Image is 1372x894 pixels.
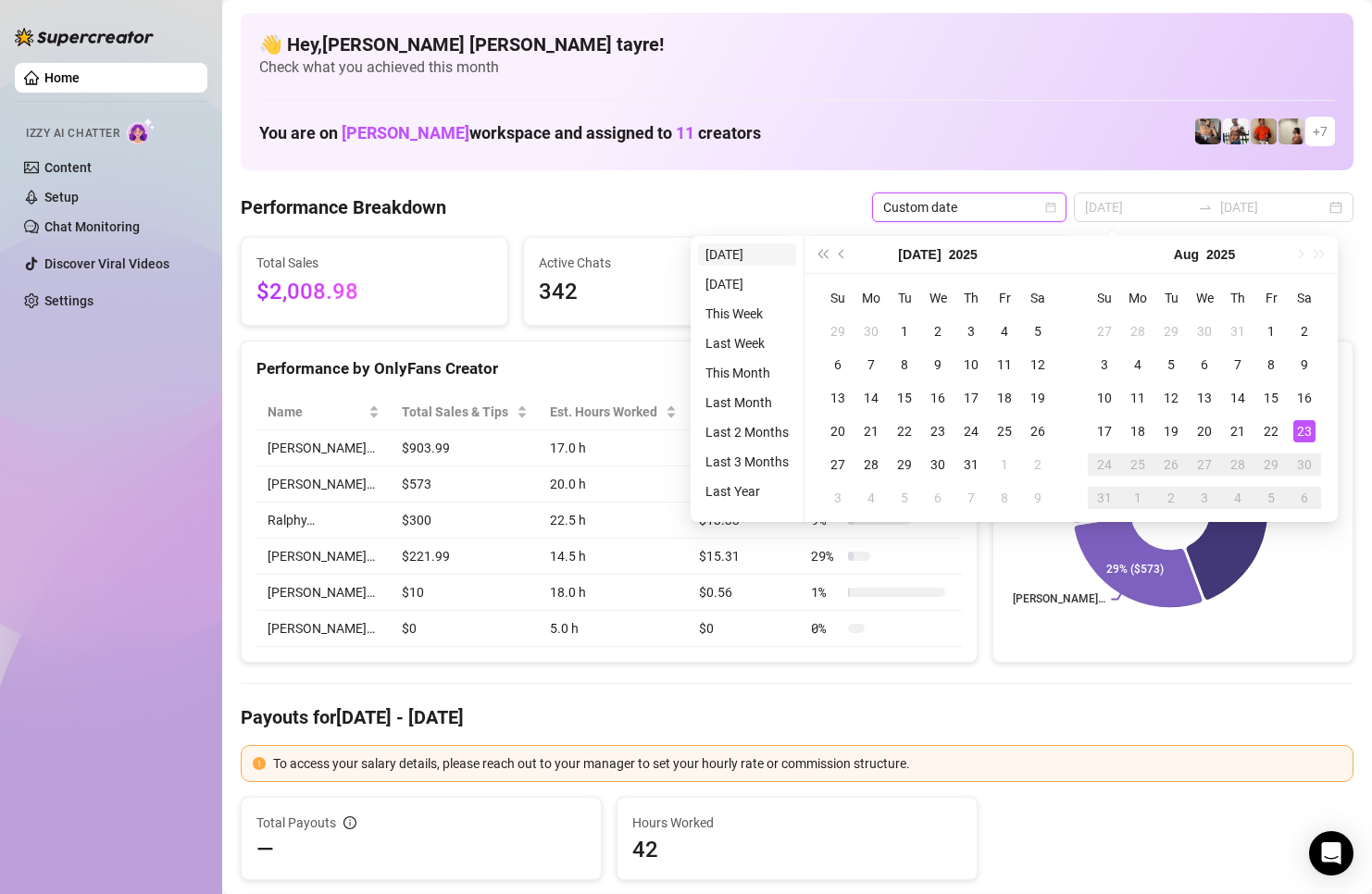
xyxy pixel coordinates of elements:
td: 2025-08-23 [1288,415,1321,448]
h1: You are on workspace and assigned to creators [259,123,761,143]
th: Sales / Hour [688,394,801,430]
img: Ralphy [1278,118,1304,144]
img: JUSTIN [1223,118,1249,144]
td: 2025-08-07 [1221,348,1254,381]
td: 2025-07-25 [988,415,1021,448]
span: Active Chats [539,253,775,273]
th: Th [954,281,988,315]
td: 2025-08-18 [1121,415,1154,448]
td: 2025-09-01 [1121,481,1154,515]
td: 2025-09-06 [1288,481,1321,515]
a: Content [44,160,92,175]
td: 2025-07-17 [954,381,988,415]
th: Su [1088,281,1121,315]
td: 2025-07-13 [821,381,854,415]
div: 10 [1093,387,1116,409]
div: 1 [1127,487,1149,509]
td: 2025-08-25 [1121,448,1154,481]
td: 2025-08-09 [1288,348,1321,381]
th: Total Sales & Tips [391,394,539,430]
div: 17 [960,387,982,409]
span: exclamation-circle [253,757,266,770]
td: 2025-07-31 [954,448,988,481]
td: $0 [688,611,801,647]
td: 2025-08-02 [1021,448,1054,481]
td: 18.0 h [539,575,688,611]
div: 29 [1160,320,1182,342]
input: Start date [1085,197,1191,217]
div: Performance by OnlyFans Creator [256,356,962,381]
div: 5 [1260,487,1282,509]
a: Settings [44,293,94,308]
li: [DATE] [698,243,796,266]
td: 2025-07-06 [821,348,854,381]
td: 2025-08-15 [1254,381,1288,415]
td: 2025-08-16 [1288,381,1321,415]
img: Justin [1251,118,1277,144]
div: 18 [993,387,1016,409]
div: Open Intercom Messenger [1309,831,1353,875]
div: 6 [827,354,849,376]
div: 11 [993,354,1016,376]
td: [PERSON_NAME]… [256,611,391,647]
div: 22 [893,420,916,442]
input: End date [1220,197,1326,217]
div: 9 [927,354,949,376]
td: 17.0 h [539,430,688,466]
td: 2025-09-04 [1221,481,1254,515]
td: 2025-07-23 [921,415,954,448]
td: 2025-08-21 [1221,415,1254,448]
div: 16 [927,387,949,409]
div: 27 [827,453,849,476]
h4: Performance Breakdown [241,194,446,220]
div: 5 [893,487,916,509]
div: 15 [1260,387,1282,409]
th: Sa [1288,281,1321,315]
div: 3 [1093,354,1116,376]
span: Total Payouts [256,813,336,833]
li: [DATE] [698,273,796,295]
div: 14 [1227,387,1249,409]
div: 31 [1227,320,1249,342]
div: 29 [893,453,916,476]
td: 2025-08-02 [1288,315,1321,348]
div: 8 [1260,354,1282,376]
th: Fr [1254,281,1288,315]
div: 6 [1193,354,1216,376]
td: 2025-07-07 [854,348,888,381]
span: 11 [676,123,694,143]
h4: 👋 Hey, [PERSON_NAME] [PERSON_NAME] tayre ! [259,31,1335,57]
div: 2 [927,320,949,342]
td: 2025-08-14 [1221,381,1254,415]
a: Chat Monitoring [44,219,140,234]
td: 2025-07-10 [954,348,988,381]
span: to [1198,200,1213,215]
td: 2025-08-03 [821,481,854,515]
td: 22.5 h [539,503,688,539]
td: 2025-08-29 [1254,448,1288,481]
button: Choose a year [1206,236,1235,273]
td: 2025-07-31 [1221,315,1254,348]
td: 2025-08-24 [1088,448,1121,481]
td: 2025-08-04 [1121,348,1154,381]
li: Last 3 Months [698,451,796,473]
div: 16 [1293,387,1316,409]
td: 2025-08-06 [1188,348,1221,381]
div: 1 [1260,320,1282,342]
td: 2025-08-12 [1154,381,1188,415]
span: Hours Worked [632,813,962,833]
td: 2025-06-30 [854,315,888,348]
h4: Payouts for [DATE] - [DATE] [241,704,1353,730]
button: Previous month (PageUp) [832,236,853,273]
td: 2025-09-05 [1254,481,1288,515]
td: 2025-07-30 [921,448,954,481]
div: 7 [1227,354,1249,376]
td: 2025-07-08 [888,348,921,381]
img: AI Chatter [127,118,156,144]
span: 0 % [811,618,841,639]
div: 1 [993,453,1016,476]
div: 23 [927,420,949,442]
span: Check what you achieved this month [259,57,1335,78]
div: 10 [960,354,982,376]
div: 8 [993,487,1016,509]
